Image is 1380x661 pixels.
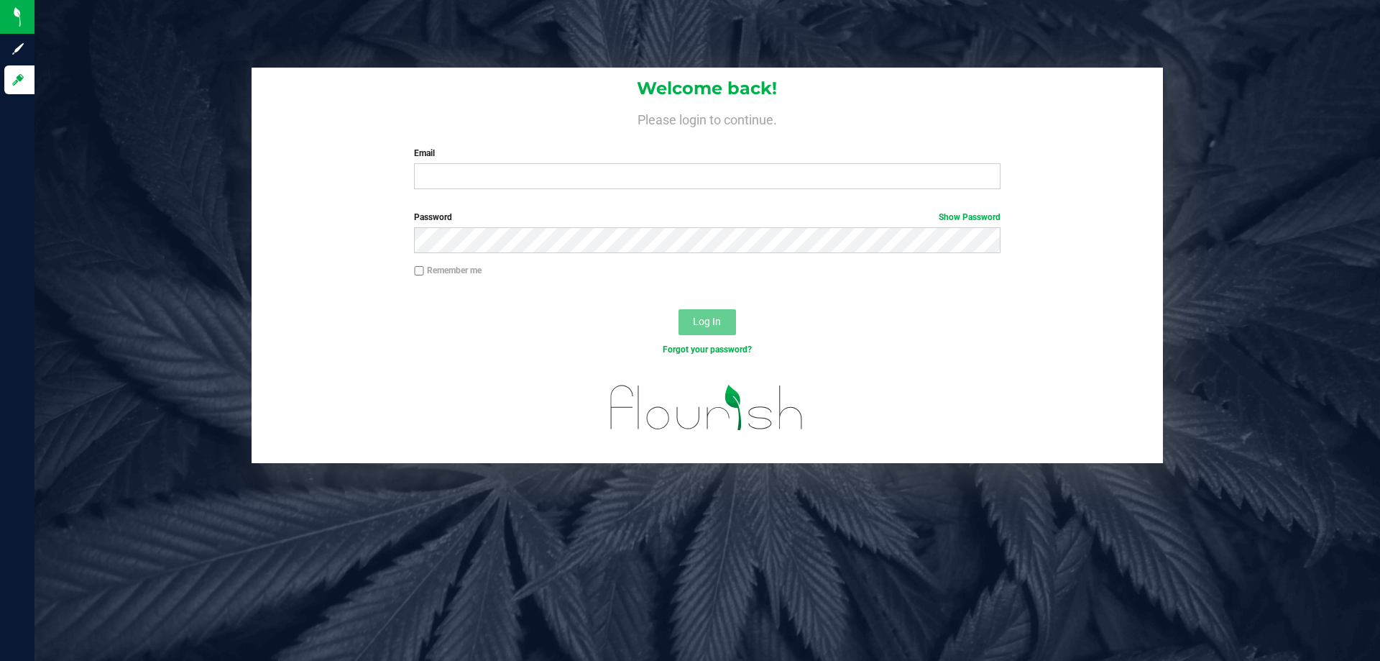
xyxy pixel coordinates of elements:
[663,345,752,355] a: Forgot your password?
[252,79,1163,98] h1: Welcome back!
[252,109,1163,127] h4: Please login to continue.
[678,309,736,335] button: Log In
[414,147,1000,160] label: Email
[414,264,482,277] label: Remember me
[593,371,821,445] img: flourish_logo.svg
[939,212,1000,222] a: Show Password
[414,266,424,276] input: Remember me
[693,316,721,327] span: Log In
[11,42,25,56] inline-svg: Sign up
[414,212,452,222] span: Password
[11,73,25,87] inline-svg: Log in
